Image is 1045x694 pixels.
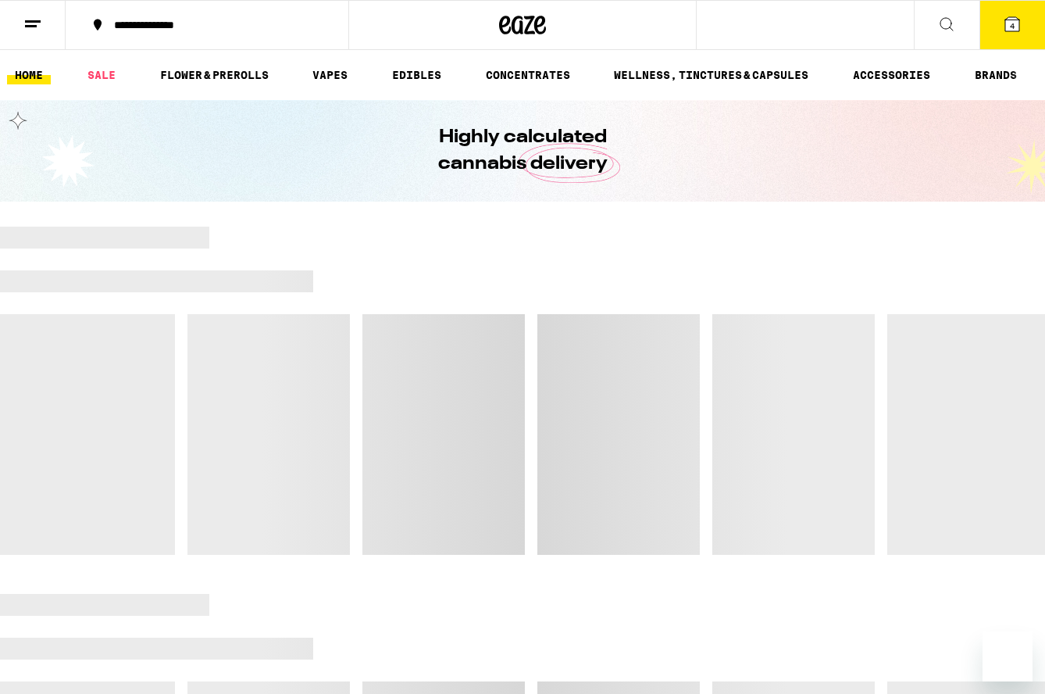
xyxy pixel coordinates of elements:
a: HOME [7,66,51,84]
a: SALE [80,66,123,84]
a: FLOWER & PREROLLS [152,66,276,84]
a: CONCENTRATES [478,66,578,84]
a: BRANDS [967,66,1025,84]
span: 4 [1010,21,1015,30]
a: ACCESSORIES [845,66,938,84]
button: 4 [979,1,1045,49]
a: WELLNESS, TINCTURES & CAPSULES [606,66,816,84]
a: EDIBLES [384,66,449,84]
h1: Highly calculated cannabis delivery [394,124,651,177]
a: VAPES [305,66,355,84]
iframe: Button to launch messaging window [983,631,1033,681]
